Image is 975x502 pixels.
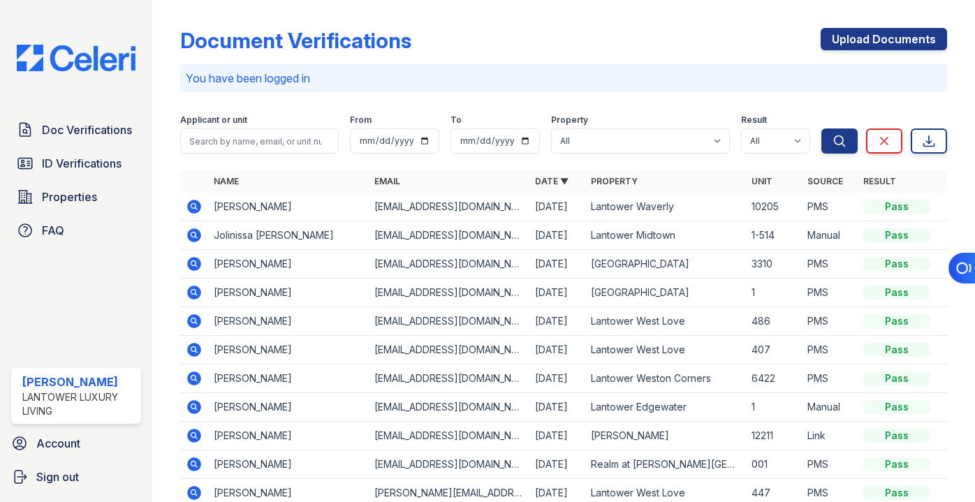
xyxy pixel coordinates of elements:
a: Account [6,429,147,457]
td: 6422 [746,364,802,393]
td: PMS [802,336,858,364]
td: 407 [746,336,802,364]
td: [DATE] [529,336,585,364]
td: 1 [746,279,802,307]
div: Document Verifications [180,28,411,53]
td: [DATE] [529,250,585,279]
div: [PERSON_NAME] [22,374,135,390]
td: [EMAIL_ADDRESS][DOMAIN_NAME] [369,250,529,279]
td: 486 [746,307,802,336]
td: PMS [802,307,858,336]
div: Lantower Luxury Living [22,390,135,418]
a: Sign out [6,463,147,491]
td: [EMAIL_ADDRESS][DOMAIN_NAME] [369,336,529,364]
td: [PERSON_NAME] [208,193,369,221]
td: PMS [802,250,858,279]
div: Pass [863,343,930,357]
td: [EMAIL_ADDRESS][DOMAIN_NAME] [369,450,529,479]
td: [EMAIL_ADDRESS][DOMAIN_NAME] [369,422,529,450]
td: [EMAIL_ADDRESS][DOMAIN_NAME] [369,393,529,422]
td: Manual [802,221,858,250]
span: ID Verifications [42,155,122,172]
a: Email [374,176,400,186]
span: Doc Verifications [42,121,132,138]
p: You have been logged in [186,70,941,87]
div: Pass [863,429,930,443]
td: [PERSON_NAME] [208,307,369,336]
span: Properties [42,189,97,205]
td: [PERSON_NAME] [208,393,369,422]
div: Pass [863,200,930,214]
span: Sign out [36,468,79,485]
div: Pass [863,314,930,328]
td: [DATE] [529,307,585,336]
td: 001 [746,450,802,479]
td: PMS [802,364,858,393]
td: [DATE] [529,422,585,450]
td: [EMAIL_ADDRESS][DOMAIN_NAME] [369,364,529,393]
label: Applicant or unit [180,115,247,126]
td: [EMAIL_ADDRESS][DOMAIN_NAME] [369,193,529,221]
td: [EMAIL_ADDRESS][DOMAIN_NAME] [369,307,529,336]
td: [EMAIL_ADDRESS][DOMAIN_NAME] [369,221,529,250]
td: Jolinissa [PERSON_NAME] [208,221,369,250]
label: From [350,115,372,126]
td: Lantower West Love [585,336,746,364]
label: To [450,115,462,126]
td: Realm at [PERSON_NAME][GEOGRAPHIC_DATA] [585,450,746,479]
a: Property [591,176,638,186]
a: Unit [752,176,772,186]
a: Result [863,176,896,186]
td: Manual [802,393,858,422]
td: [GEOGRAPHIC_DATA] [585,279,746,307]
td: [EMAIL_ADDRESS][DOMAIN_NAME] [369,279,529,307]
a: Properties [11,183,141,211]
a: Name [214,176,239,186]
label: Result [741,115,767,126]
div: Pass [863,286,930,300]
td: 1-514 [746,221,802,250]
td: [DATE] [529,450,585,479]
td: [DATE] [529,221,585,250]
td: Link [802,422,858,450]
td: 1 [746,393,802,422]
td: [PERSON_NAME] [208,250,369,279]
img: CE_Logo_Blue-a8612792a0a2168367f1c8372b55b34899dd931a85d93a1a3d3e32e68fde9ad4.png [6,45,147,71]
td: Lantower Midtown [585,221,746,250]
td: PMS [802,450,858,479]
td: 10205 [746,193,802,221]
td: [PERSON_NAME] [208,422,369,450]
label: Property [551,115,588,126]
td: [DATE] [529,364,585,393]
div: Pass [863,257,930,271]
span: FAQ [42,222,64,239]
td: [DATE] [529,393,585,422]
a: Source [807,176,843,186]
td: Lantower Waverly [585,193,746,221]
td: 12211 [746,422,802,450]
span: Account [36,435,80,452]
div: Pass [863,400,930,414]
div: Pass [863,486,930,500]
td: [PERSON_NAME] [585,422,746,450]
div: Pass [863,457,930,471]
input: Search by name, email, or unit number [180,128,339,154]
a: Date ▼ [535,176,569,186]
a: Doc Verifications [11,116,141,144]
td: PMS [802,279,858,307]
td: Lantower West Love [585,307,746,336]
td: [DATE] [529,193,585,221]
a: FAQ [11,216,141,244]
td: Lantower Weston Corners [585,364,746,393]
td: [PERSON_NAME] [208,336,369,364]
td: [GEOGRAPHIC_DATA] [585,250,746,279]
td: PMS [802,193,858,221]
td: [DATE] [529,279,585,307]
td: [PERSON_NAME] [208,450,369,479]
td: 3310 [746,250,802,279]
a: ID Verifications [11,149,141,177]
td: [PERSON_NAME] [208,279,369,307]
td: [PERSON_NAME] [208,364,369,393]
div: Pass [863,228,930,242]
